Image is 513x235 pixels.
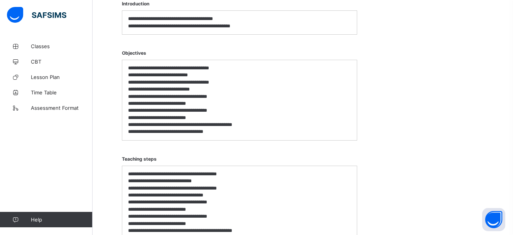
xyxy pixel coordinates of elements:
span: Teaching steps [122,152,357,166]
span: Help [31,217,92,223]
span: Lesson Plan [31,74,93,80]
span: Time Table [31,89,93,96]
span: CBT [31,59,93,65]
span: Classes [31,43,93,49]
span: Assessment Format [31,105,93,111]
span: Objectives [122,46,357,60]
img: safsims [7,7,66,23]
button: Open asap [482,208,505,231]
